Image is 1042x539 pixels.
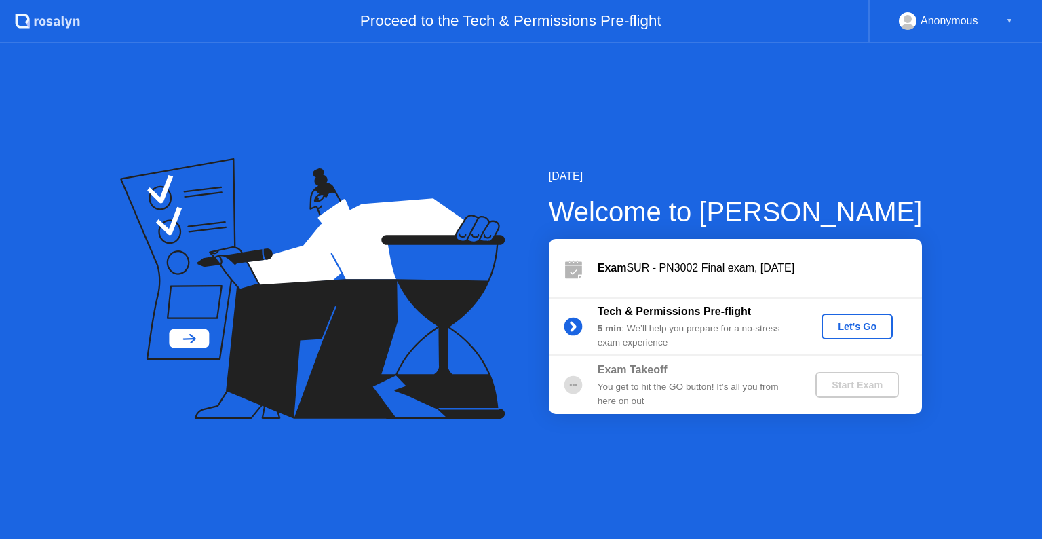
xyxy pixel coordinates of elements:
div: You get to hit the GO button! It’s all you from here on out [598,380,793,408]
div: : We’ll help you prepare for a no-stress exam experience [598,322,793,350]
div: SUR - PN3002 Final exam, [DATE] [598,260,922,276]
button: Let's Go [822,314,893,339]
div: ▼ [1006,12,1013,30]
b: Exam [598,262,627,274]
div: Welcome to [PERSON_NAME] [549,191,923,232]
div: [DATE] [549,168,923,185]
div: Anonymous [921,12,978,30]
b: Exam Takeoff [598,364,668,375]
b: 5 min [598,323,622,333]
button: Start Exam [815,372,899,398]
b: Tech & Permissions Pre-flight [598,305,751,317]
div: Let's Go [827,321,887,332]
div: Start Exam [821,379,893,390]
